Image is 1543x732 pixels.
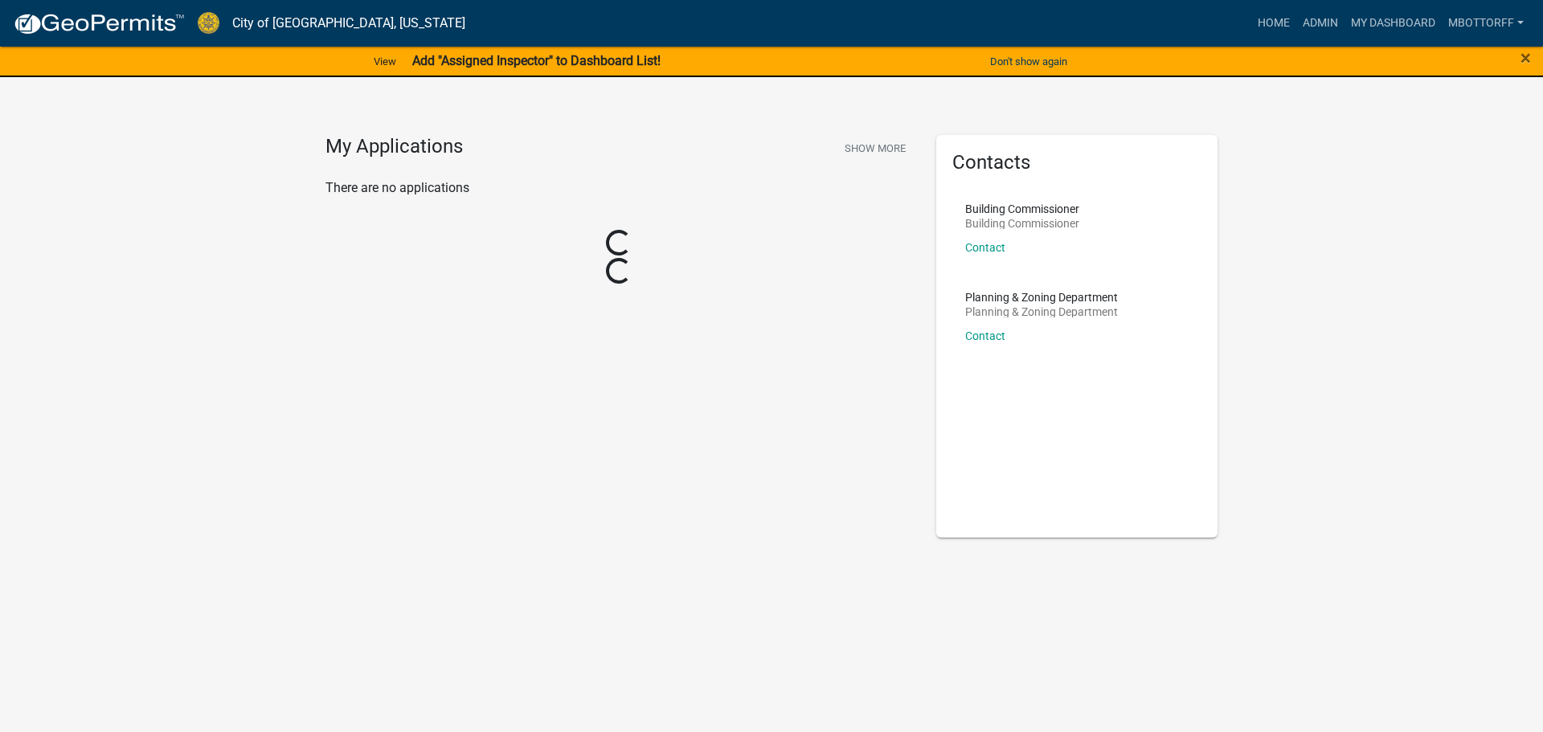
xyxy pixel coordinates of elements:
[965,292,1118,303] p: Planning & Zoning Department
[367,48,403,75] a: View
[232,10,465,37] a: City of [GEOGRAPHIC_DATA], [US_STATE]
[952,151,1201,174] h5: Contacts
[1344,8,1442,39] a: My Dashboard
[412,53,661,68] strong: Add "Assigned Inspector" to Dashboard List!
[838,135,912,162] button: Show More
[325,135,463,159] h4: My Applications
[325,178,912,198] p: There are no applications
[965,306,1118,317] p: Planning & Zoning Department
[198,12,219,34] img: City of Jeffersonville, Indiana
[1520,48,1531,67] button: Close
[1442,8,1530,39] a: Mbottorff
[984,48,1074,75] button: Don't show again
[1296,8,1344,39] a: Admin
[965,241,1005,254] a: Contact
[965,329,1005,342] a: Contact
[1520,47,1531,69] span: ×
[965,218,1079,229] p: Building Commissioner
[965,203,1079,215] p: Building Commissioner
[1251,8,1296,39] a: Home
